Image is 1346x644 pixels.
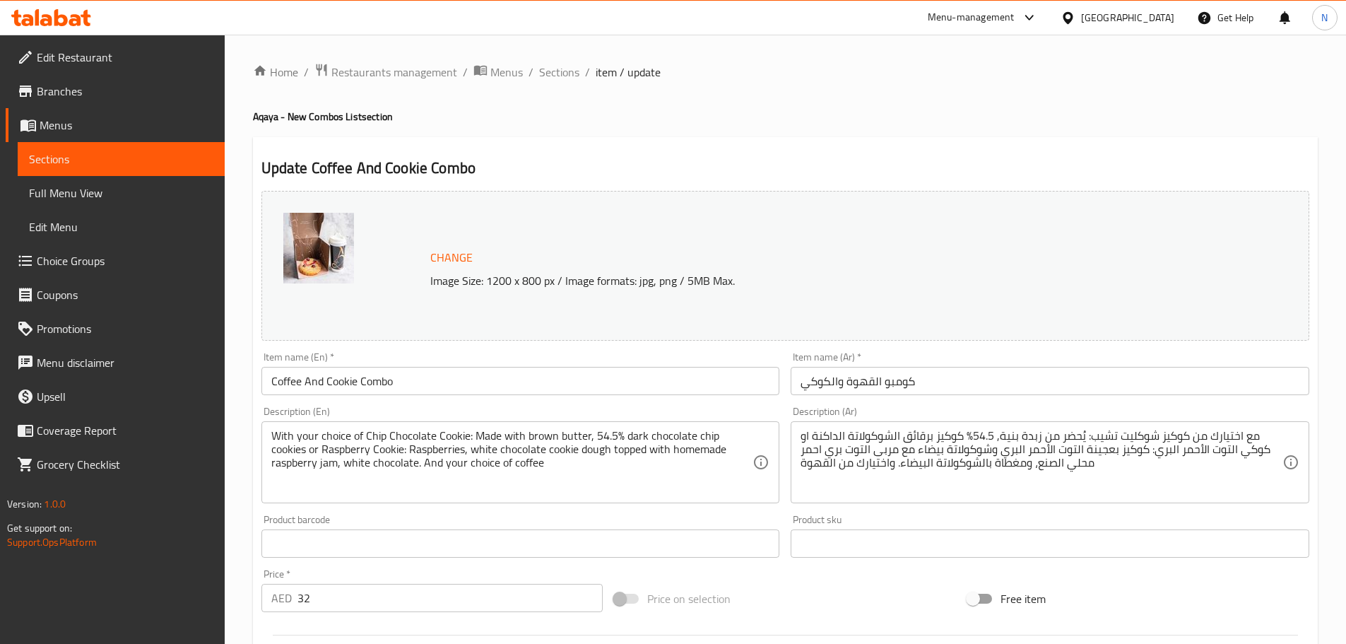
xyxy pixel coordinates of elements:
[6,244,225,278] a: Choice Groups
[529,64,533,81] li: /
[261,158,1309,179] h2: Update Coffee And Cookie Combo
[473,63,523,81] a: Menus
[430,247,473,268] span: Change
[1081,10,1174,25] div: [GEOGRAPHIC_DATA]
[539,64,579,81] a: Sections
[425,243,478,272] button: Change
[314,63,457,81] a: Restaurants management
[7,533,97,551] a: Support.OpsPlatform
[29,151,213,168] span: Sections
[6,74,225,108] a: Branches
[928,9,1015,26] div: Menu-management
[585,64,590,81] li: /
[253,63,1318,81] nav: breadcrumb
[18,176,225,210] a: Full Menu View
[6,414,225,447] a: Coverage Report
[1321,10,1328,25] span: N
[271,590,292,607] p: AED
[6,380,225,414] a: Upsell
[425,272,1178,289] p: Image Size: 1200 x 800 px / Image formats: jpg, png / 5MB Max.
[6,40,225,74] a: Edit Restaurant
[647,590,731,607] span: Price on selection
[297,584,603,612] input: Please enter price
[791,367,1309,395] input: Enter name Ar
[490,64,523,81] span: Menus
[253,110,1318,124] h4: Aqaya - New Combos List section
[596,64,661,81] span: item / update
[6,108,225,142] a: Menus
[463,64,468,81] li: /
[283,213,354,283] img: Coffee_and_Cookie_Combo638846405180313469.jpg
[37,49,213,66] span: Edit Restaurant
[261,367,780,395] input: Enter name En
[7,519,72,537] span: Get support on:
[37,354,213,371] span: Menu disclaimer
[37,320,213,337] span: Promotions
[29,218,213,235] span: Edit Menu
[801,429,1282,496] textarea: مع اختيارك من كوكيز شوكليت تشيب: يُحضر من زبدة بنية, 54.5% كوكيز برقائق الشوكولاتة الداكنة او كوك...
[6,346,225,380] a: Menu disclaimer
[37,286,213,303] span: Coupons
[29,185,213,201] span: Full Menu View
[271,429,753,496] textarea: With your choice of Chip Chocolate Cookie: Made with brown butter, 54.5% dark chocolate chip cook...
[37,252,213,269] span: Choice Groups
[304,64,309,81] li: /
[7,495,42,513] span: Version:
[261,529,780,558] input: Please enter product barcode
[40,117,213,134] span: Menus
[18,142,225,176] a: Sections
[44,495,66,513] span: 1.0.0
[37,83,213,100] span: Branches
[37,456,213,473] span: Grocery Checklist
[18,210,225,244] a: Edit Menu
[253,64,298,81] a: Home
[37,422,213,439] span: Coverage Report
[6,447,225,481] a: Grocery Checklist
[6,278,225,312] a: Coupons
[1000,590,1046,607] span: Free item
[37,388,213,405] span: Upsell
[6,312,225,346] a: Promotions
[791,529,1309,558] input: Please enter product sku
[331,64,457,81] span: Restaurants management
